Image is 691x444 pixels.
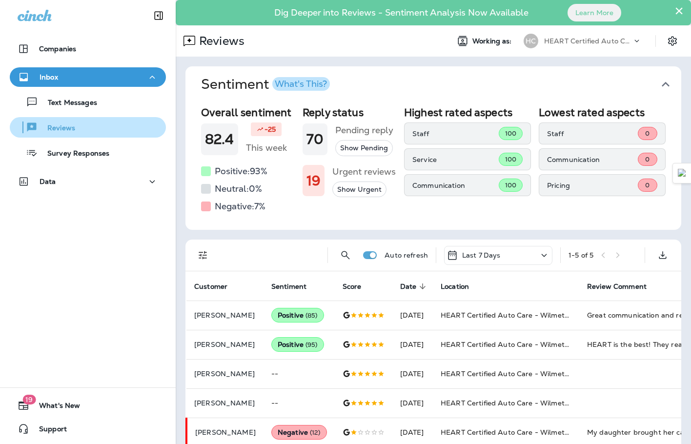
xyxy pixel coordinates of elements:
p: Reviews [38,124,75,133]
button: Show Pending [335,140,393,156]
button: 19What's New [10,396,166,415]
span: HEART Certified Auto Care - Wilmette [441,311,571,320]
button: Learn More [568,4,621,21]
td: [DATE] [392,330,433,359]
span: 100 [505,155,516,163]
button: Show Urgent [332,182,386,198]
h1: 82.4 [205,131,234,147]
button: What's This? [272,77,330,91]
button: Export as CSV [653,245,672,265]
button: Reviews [10,117,166,138]
p: Service [412,156,499,163]
div: SentimentWhat's This? [185,102,681,230]
span: ( 12 ) [310,428,321,437]
h1: 19 [306,173,321,189]
td: [DATE] [392,301,433,330]
span: HEART Certified Auto Care - Wilmette [441,369,571,378]
p: Inbox [40,73,58,81]
span: 0 [645,155,650,163]
h2: Lowest rated aspects [539,106,666,119]
p: Communication [412,182,499,189]
span: Customer [194,282,240,291]
h2: Overall sentiment [201,106,295,119]
h1: 70 [306,131,324,147]
td: [DATE] [392,359,433,388]
div: Positive [271,337,324,352]
h5: This week [246,140,287,156]
span: Score [343,283,362,291]
div: 1 - 5 of 5 [569,251,593,259]
span: HEART Certified Auto Care - Wilmette [441,428,571,437]
span: Location [441,282,482,291]
button: SentimentWhat's This? [193,66,689,102]
span: 100 [505,181,516,189]
span: Review Comment [587,282,659,291]
button: Close [674,3,684,19]
p: [PERSON_NAME] [194,370,256,378]
p: Survey Responses [38,149,109,159]
p: Data [40,178,56,185]
p: HEART Certified Auto Care [544,37,632,45]
span: What's New [29,402,80,413]
div: Negative [271,425,327,440]
span: 19 [22,395,36,404]
h5: Pending reply [335,122,393,138]
h5: Negative: 7 % [215,199,265,214]
button: Data [10,172,166,191]
p: Pricing [547,182,638,189]
span: Support [29,425,67,437]
td: -- [264,388,335,418]
p: [PERSON_NAME] [195,428,256,436]
p: Last 7 Days [462,251,501,259]
h5: Positive: 93 % [215,163,267,179]
span: Sentiment [271,282,319,291]
span: ( 95 ) [305,341,318,349]
p: Auto refresh [385,251,428,259]
button: Inbox [10,67,166,87]
button: Support [10,419,166,439]
p: Communication [547,156,638,163]
span: Review Comment [587,283,647,291]
span: Date [400,283,417,291]
span: Working as: [472,37,514,45]
span: HEART Certified Auto Care - Wilmette [441,399,571,407]
button: Search Reviews [336,245,355,265]
button: Text Messages [10,92,166,112]
p: Companies [39,45,76,53]
div: HC [524,34,538,48]
p: Text Messages [38,99,97,108]
span: Customer [194,283,227,291]
span: HEART Certified Auto Care - Wilmette [441,340,571,349]
td: [DATE] [392,388,433,418]
span: 100 [505,129,516,138]
p: Staff [412,130,499,138]
button: Collapse Sidebar [145,6,172,25]
td: -- [264,359,335,388]
p: Dig Deeper into Reviews - Sentiment Analysis Now Available [246,11,557,14]
span: 0 [645,181,650,189]
h2: Highest rated aspects [404,106,531,119]
button: Survey Responses [10,142,166,163]
span: Score [343,282,374,291]
button: Filters [193,245,213,265]
h1: Sentiment [201,76,330,93]
h2: Reply status [303,106,396,119]
button: Companies [10,39,166,59]
p: [PERSON_NAME] [194,311,256,319]
h5: Urgent reviews [332,164,396,180]
img: Detect Auto [678,169,687,178]
div: What's This? [275,80,327,88]
span: 0 [645,129,650,138]
span: ( 85 ) [305,311,318,320]
p: Staff [547,130,638,138]
span: Location [441,283,469,291]
h5: Neutral: 0 % [215,181,262,197]
p: Reviews [195,34,244,48]
p: [PERSON_NAME] [194,399,256,407]
div: Positive [271,308,324,323]
span: Sentiment [271,283,306,291]
p: -25 [264,124,276,134]
button: Settings [664,32,681,50]
span: Date [400,282,429,291]
p: [PERSON_NAME] [194,341,256,348]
